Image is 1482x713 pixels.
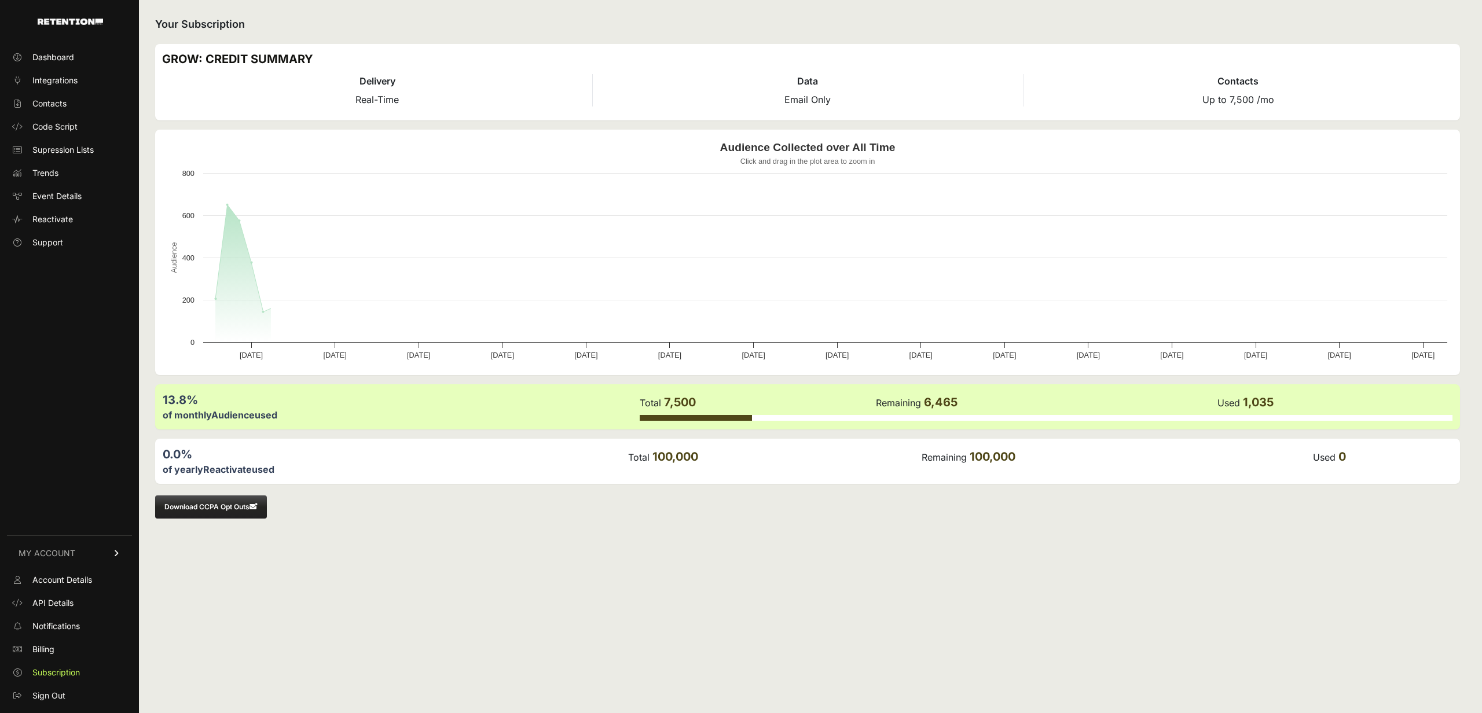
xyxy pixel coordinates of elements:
text: [DATE] [993,351,1016,359]
a: Integrations [7,71,132,90]
span: Subscription [32,667,80,678]
label: Remaining [876,397,921,409]
h4: Data [593,74,1022,88]
a: Event Details [7,187,132,205]
svg: Audience Collected over All Time [162,137,1453,368]
span: Integrations [32,75,78,86]
text: [DATE] [826,351,849,359]
div: 0.0% [163,446,627,462]
span: Real-Time [355,94,399,105]
span: 100,000 [652,450,698,464]
span: Email Only [784,94,831,105]
span: MY ACCOUNT [19,547,75,559]
text: 200 [182,296,195,304]
span: Account Details [32,574,92,586]
h4: Delivery [162,74,592,88]
text: 600 [182,211,195,220]
label: Total [628,451,650,463]
div: of yearly used [163,462,627,476]
text: [DATE] [909,351,933,359]
label: Audience [211,409,255,421]
a: MY ACCOUNT [7,535,132,571]
label: Total [640,397,661,409]
a: Dashboard [7,48,132,67]
span: API Details [32,597,74,609]
text: Click and drag in the plot area to zoom in [740,157,875,166]
span: Sign Out [32,690,65,701]
text: [DATE] [1328,351,1351,359]
span: Support [32,237,63,248]
a: Reactivate [7,210,132,229]
span: 7,500 [664,395,696,409]
text: [DATE] [323,351,346,359]
span: Contacts [32,98,67,109]
label: Reactivate [203,464,252,475]
span: 0 [1338,450,1346,464]
a: API Details [7,594,132,612]
span: Billing [32,644,54,655]
text: [DATE] [742,351,765,359]
div: 13.8% [163,392,639,408]
text: 0 [190,338,195,347]
a: Account Details [7,571,132,589]
a: Supression Lists [7,141,132,159]
span: Reactivate [32,214,73,225]
h4: Contacts [1024,74,1453,88]
span: Trends [32,167,58,179]
a: Support [7,233,132,252]
span: Code Script [32,121,78,133]
button: Download CCPA Opt Outs [155,495,267,519]
text: [DATE] [491,351,514,359]
h2: Your Subscription [155,16,1460,32]
span: 1,035 [1243,395,1274,409]
text: [DATE] [407,351,430,359]
span: Event Details [32,190,82,202]
text: [DATE] [574,351,597,359]
span: Notifications [32,620,80,632]
span: Up to 7,500 /mo [1202,94,1274,105]
a: Subscription [7,663,132,682]
a: Notifications [7,617,132,635]
a: Billing [7,640,132,659]
a: Trends [7,164,132,182]
label: Remaining [922,451,967,463]
text: [DATE] [1411,351,1435,359]
h3: GROW: CREDIT SUMMARY [162,51,1453,67]
text: [DATE] [1244,351,1267,359]
a: Contacts [7,94,132,113]
text: Audience [170,242,178,273]
label: Used [1313,451,1336,463]
text: 800 [182,169,195,178]
text: 400 [182,253,195,262]
text: [DATE] [1160,351,1183,359]
span: Supression Lists [32,144,94,156]
span: 6,465 [924,395,958,409]
a: Code Script [7,117,132,136]
span: 100,000 [970,450,1015,464]
text: [DATE] [1077,351,1100,359]
text: [DATE] [240,351,263,359]
text: Audience Collected over All Time [720,141,896,153]
text: [DATE] [658,351,681,359]
span: Dashboard [32,52,74,63]
a: Sign Out [7,686,132,705]
div: of monthly used [163,408,639,422]
label: Used [1217,397,1240,409]
img: Retention.com [38,19,103,25]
